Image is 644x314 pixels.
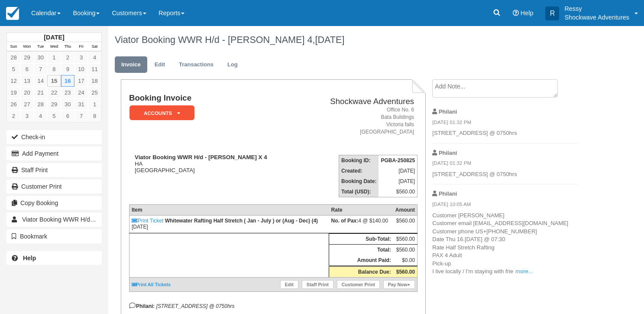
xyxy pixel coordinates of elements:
th: Tue [34,42,47,52]
strong: Philani [439,190,457,197]
a: Log [221,56,244,73]
a: 21 [34,87,47,98]
strong: PGBA-250825 [381,157,415,164]
a: 16 [61,75,74,87]
a: 4 [34,110,47,122]
td: [DATE] [379,166,417,176]
td: $560.00 [393,234,417,245]
a: 29 [20,52,34,63]
button: Add Payment [6,147,102,160]
a: Staff Print [302,280,333,289]
a: Help [6,251,102,265]
a: 30 [61,98,74,110]
td: $560.00 [379,186,417,197]
td: 4 @ $140.00 [329,216,393,233]
a: 22 [47,87,61,98]
a: 31 [74,98,88,110]
a: 15 [47,75,61,87]
a: 7 [34,63,47,75]
th: Total (USD): [339,186,379,197]
a: 25 [88,87,101,98]
p: Ressy [564,4,629,13]
th: Sat [88,42,101,52]
a: Invoice [115,56,147,73]
th: Mon [20,42,34,52]
em: [DATE] 01:32 PM [432,119,578,128]
th: Fri [74,42,88,52]
th: Balance Due: [329,266,393,278]
a: 3 [74,52,88,63]
th: Amount [393,205,417,216]
th: Wed [47,42,61,52]
th: Booking Date: [339,176,379,186]
div: R [545,7,559,20]
a: 6 [61,110,74,122]
th: Amount Paid: [329,255,393,266]
a: 19 [7,87,20,98]
strong: [DATE] [44,34,64,41]
h1: Viator Booking WWR H/d - [PERSON_NAME] 4, [115,35,585,45]
a: Print All Tickets [132,282,171,287]
h2: Shockwave Adventures [307,97,414,106]
a: 20 [20,87,34,98]
button: Check-in [6,130,102,144]
th: Booking ID: [339,155,379,166]
a: Edit [280,280,298,289]
th: Total: [329,245,393,255]
a: 1 [88,98,101,110]
a: 1 [47,52,61,63]
td: [DATE] [129,216,329,233]
a: 23 [61,87,74,98]
a: 28 [34,98,47,110]
button: Bookmark [6,229,102,243]
b: Help [23,255,36,262]
a: 11 [88,63,101,75]
a: Edit [148,56,172,73]
a: 10 [74,63,88,75]
a: 30 [34,52,47,63]
strong: Philani: [129,303,155,309]
span: Help [521,10,534,16]
a: 2 [7,110,20,122]
th: Item [129,205,329,216]
i: Help [513,10,519,16]
div: $560.00 [395,218,415,231]
button: Copy Booking [6,196,102,210]
strong: Whitewater Rafting Half Stretch ( Jan - July ) or (Aug - Dec) (4) [165,218,318,224]
em: [STREET_ADDRESS] @ 0750hrs [156,303,235,309]
a: 2 [61,52,74,63]
span: Viator Booking WWR H/d - [PERSON_NAME] X 4 [22,216,156,223]
em: [DATE] 10:05 AM [432,201,578,210]
strong: Philani [439,108,457,115]
p: [STREET_ADDRESS] @ 0750hrs [432,129,578,137]
th: Created: [339,166,379,176]
a: Print Ticket [132,218,163,224]
th: Sun [7,42,20,52]
a: 28 [7,52,20,63]
span: [DATE] [315,34,344,45]
div: HA [GEOGRAPHIC_DATA] [129,154,303,173]
a: 5 [7,63,20,75]
th: Rate [329,205,393,216]
a: 8 [88,110,101,122]
a: 6 [20,63,34,75]
em: ACCOUNTS [129,105,194,121]
a: Staff Print [6,163,102,177]
a: Customer Print [6,180,102,193]
address: Office No. 6 Bata Buildings Victoria falls [GEOGRAPHIC_DATA] [307,106,414,136]
a: 14 [34,75,47,87]
a: 5 [47,110,61,122]
a: 9 [61,63,74,75]
strong: No. of Pax [331,218,359,224]
a: 26 [7,98,20,110]
p: Customer [PERSON_NAME] Customer email [EMAIL_ADDRESS][DOMAIN_NAME] Customer phone US+[PHONE_NUMBE... [432,212,578,276]
p: [STREET_ADDRESS] @ 0750hrs [432,170,578,179]
th: Thu [61,42,74,52]
em: [DATE] 01:32 PM [432,160,578,169]
a: Pay Now [383,280,415,289]
a: 8 [47,63,61,75]
strong: Viator Booking WWR H/d - [PERSON_NAME] X 4 [135,154,267,160]
a: Transactions [172,56,220,73]
th: Sub-Total: [329,234,393,245]
td: $0.00 [393,255,417,266]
